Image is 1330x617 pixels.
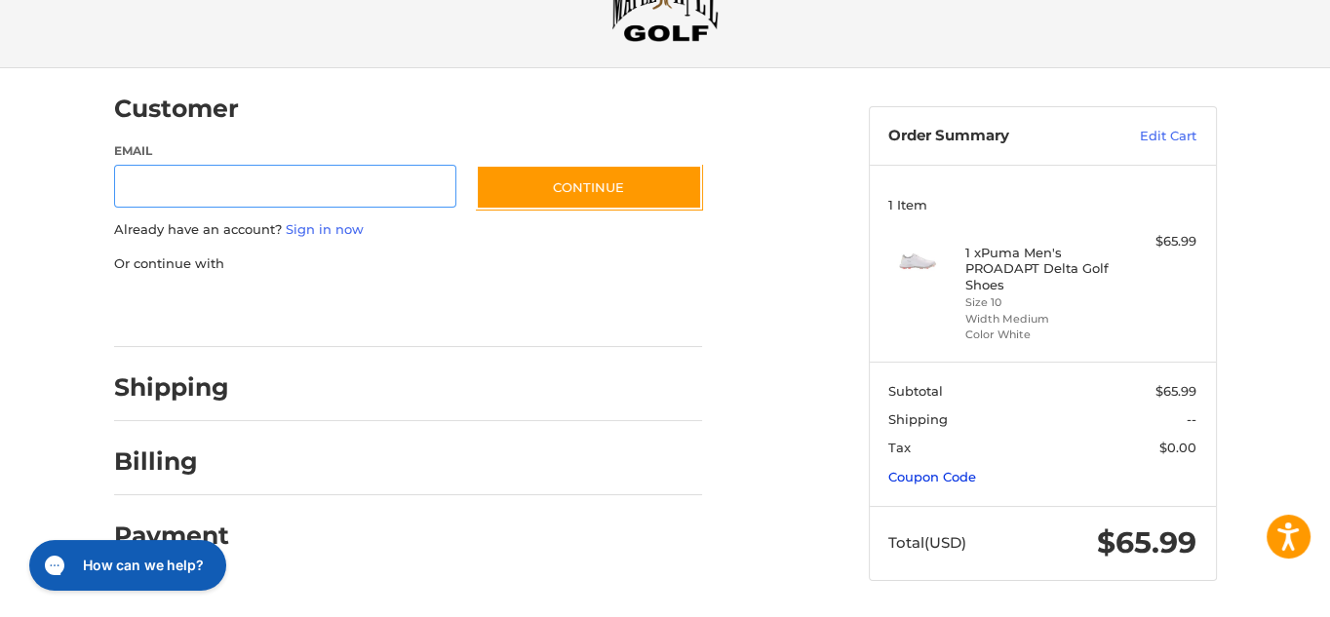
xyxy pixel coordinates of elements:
span: Shipping [888,411,948,427]
label: Email [114,142,457,160]
span: Tax [888,440,911,455]
a: Coupon Code [888,469,976,484]
h2: Customer [114,94,239,124]
h3: Order Summary [888,127,1098,146]
a: Sign in now [286,221,364,237]
p: Or continue with [114,254,702,274]
div: $65.99 [1119,232,1196,251]
span: Subtotal [888,383,943,399]
span: $65.99 [1097,524,1196,560]
iframe: Google Customer Reviews [1169,564,1330,617]
iframe: Gorgias live chat messenger [20,533,232,598]
h3: 1 Item [888,197,1196,212]
iframe: PayPal-paypal [107,292,254,328]
li: Width Medium [965,311,1115,328]
p: Already have an account? [114,220,702,240]
iframe: PayPal-paylater [273,292,419,328]
li: Color White [965,327,1115,343]
a: Edit Cart [1098,127,1196,146]
h4: 1 x Puma Men's PROADAPT Delta Golf Shoes [965,245,1115,292]
span: Total (USD) [888,533,966,552]
span: $65.99 [1155,383,1196,399]
h2: Shipping [114,372,229,403]
button: Continue [476,165,702,210]
span: -- [1187,411,1196,427]
span: $0.00 [1159,440,1196,455]
h2: Payment [114,521,229,551]
li: Size 10 [965,294,1115,311]
iframe: PayPal-venmo [438,292,584,328]
h2: Billing [114,446,228,477]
